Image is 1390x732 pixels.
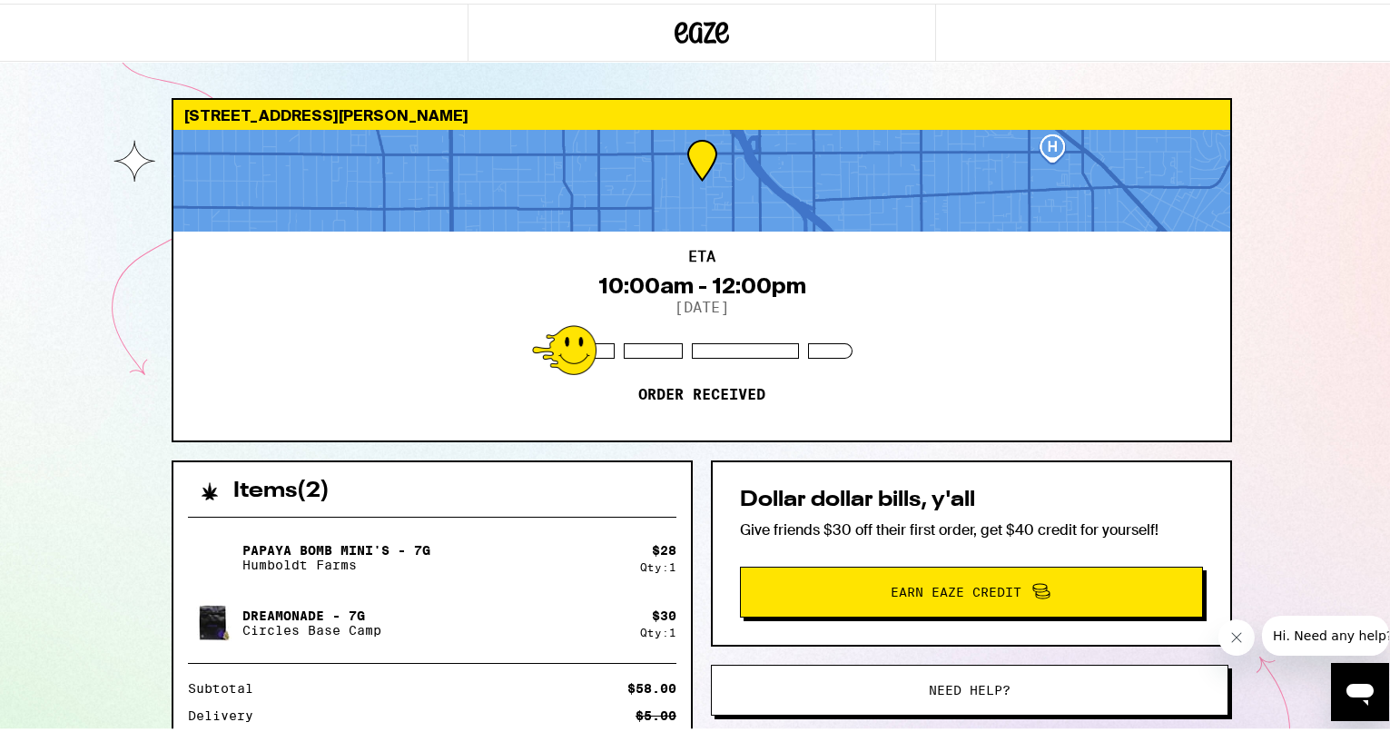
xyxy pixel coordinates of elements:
[627,678,676,691] div: $58.00
[929,680,1010,693] span: Need help?
[233,477,330,499] h2: Items ( 2 )
[242,539,430,554] p: Papaya Bomb Mini's - 7g
[652,539,676,554] div: $ 28
[688,246,715,261] h2: ETA
[740,563,1203,614] button: Earn Eaze Credit
[740,486,1203,508] h2: Dollar dollar bills, y'all
[640,558,676,569] div: Qty: 1
[1331,659,1389,717] iframe: Button to launch messaging window
[652,605,676,619] div: $ 30
[188,678,266,691] div: Subtotal
[598,270,806,295] div: 10:00am - 12:00pm
[242,619,381,634] p: Circles Base Camp
[1262,612,1389,652] iframe: Message from company
[242,605,381,619] p: Dreamonade - 7g
[891,582,1021,595] span: Earn Eaze Credit
[173,96,1230,126] div: [STREET_ADDRESS][PERSON_NAME]
[242,554,430,569] p: Humboldt Farms
[1218,616,1255,652] iframe: Close message
[638,382,765,401] p: Order received
[188,529,239,579] img: Papaya Bomb Mini's - 7g
[675,295,729,312] p: [DATE]
[640,623,676,635] div: Qty: 1
[11,13,131,27] span: Hi. Need any help?
[711,661,1228,712] button: Need help?
[188,706,266,718] div: Delivery
[740,517,1203,536] p: Give friends $30 off their first order, get $40 credit for yourself!
[188,594,239,645] img: Dreamonade - 7g
[636,706,676,718] div: $5.00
